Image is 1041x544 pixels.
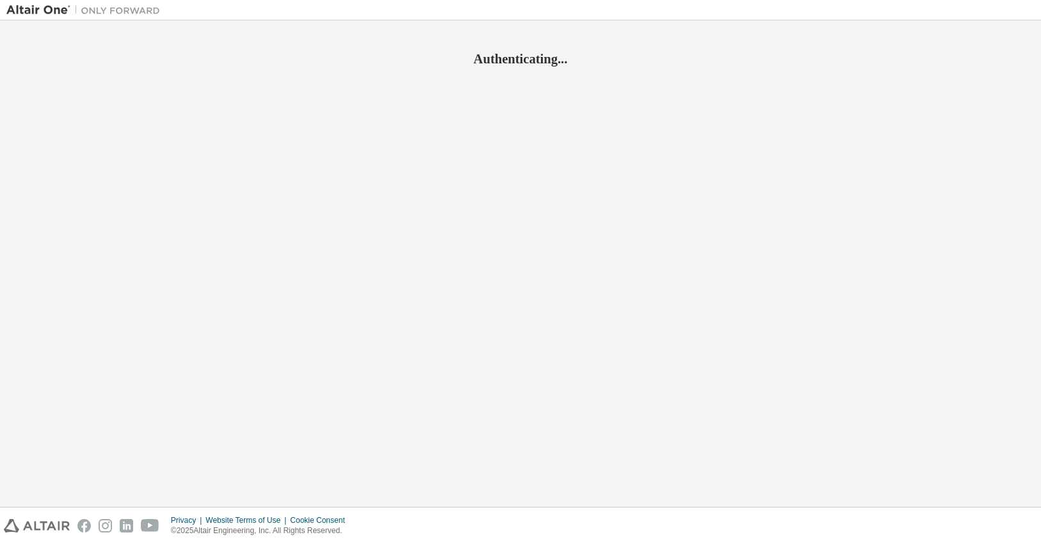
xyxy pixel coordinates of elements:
[120,519,133,532] img: linkedin.svg
[6,4,166,17] img: Altair One
[290,515,352,525] div: Cookie Consent
[206,515,290,525] div: Website Terms of Use
[171,515,206,525] div: Privacy
[171,525,353,536] p: © 2025 Altair Engineering, Inc. All Rights Reserved.
[141,519,159,532] img: youtube.svg
[6,51,1035,67] h2: Authenticating...
[77,519,91,532] img: facebook.svg
[4,519,70,532] img: altair_logo.svg
[99,519,112,532] img: instagram.svg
